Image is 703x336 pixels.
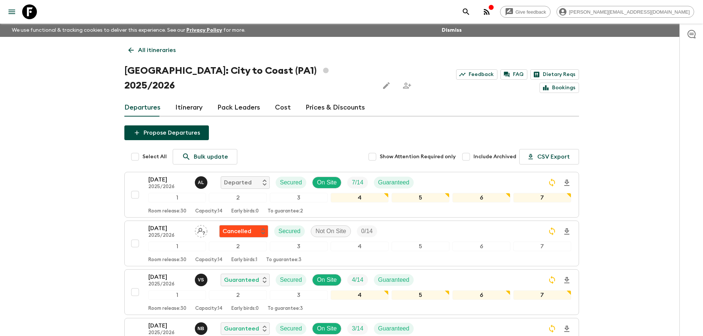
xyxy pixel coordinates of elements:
[316,227,346,236] p: Not On Site
[275,99,291,117] a: Cost
[198,277,204,283] p: v S
[562,325,571,333] svg: Download Onboarding
[195,274,209,286] button: vS
[4,4,19,19] button: menu
[565,9,694,15] span: [PERSON_NAME][EMAIL_ADDRESS][DOMAIN_NAME]
[224,276,259,284] p: Guaranteed
[378,324,410,333] p: Guaranteed
[266,257,301,263] p: To guarantee: 3
[148,273,189,281] p: [DATE]
[548,276,556,284] svg: Sync Required - Changes detected
[231,208,259,214] p: Early birds: 0
[173,149,237,164] a: Bulk update
[148,233,189,239] p: 2025/2026
[148,290,206,300] div: 1
[452,242,510,251] div: 6
[352,324,363,333] p: 3 / 14
[124,43,180,58] a: All itineraries
[548,227,556,236] svg: Sync Required - Changes detected
[231,306,259,312] p: Early birds: 0
[530,69,579,80] a: Dietary Reqs
[231,257,257,263] p: Early birds: 1
[270,242,328,251] div: 3
[148,321,189,330] p: [DATE]
[124,125,209,140] button: Propose Departures
[148,257,186,263] p: Room release: 30
[195,257,223,263] p: Capacity: 14
[392,290,449,300] div: 5
[562,276,571,285] svg: Download Onboarding
[142,153,167,160] span: Select All
[276,177,307,188] div: Secured
[312,177,341,188] div: On Site
[195,208,223,214] p: Capacity: 14
[148,224,189,233] p: [DATE]
[347,274,368,286] div: Trip Fill
[124,172,579,218] button: [DATE]2025/2026Abdiel LuisDepartedSecuredOn SiteTrip FillGuaranteed1234567Room release:30Capacity...
[280,324,302,333] p: Secured
[195,322,209,335] button: NB
[519,149,579,164] button: CSV Export
[459,4,473,19] button: search adventures
[148,242,206,251] div: 1
[148,208,186,214] p: Room release: 30
[270,193,328,202] div: 3
[400,78,414,93] span: Share this itinerary
[124,63,373,93] h1: [GEOGRAPHIC_DATA]: City to Coast (PA1) 2025/2026
[311,225,351,237] div: Not On Site
[279,227,301,236] p: Secured
[440,25,464,35] button: Dismiss
[562,179,571,187] svg: Download Onboarding
[347,177,368,188] div: Trip Fill
[473,153,516,160] span: Include Archived
[347,323,368,335] div: Trip Fill
[124,99,161,117] a: Departures
[217,99,260,117] a: Pack Leaders
[556,6,694,18] div: [PERSON_NAME][EMAIL_ADDRESS][DOMAIN_NAME]
[194,152,228,161] p: Bulk update
[219,225,268,238] div: Flash Pack cancellation
[452,193,510,202] div: 6
[148,193,206,202] div: 1
[500,6,551,18] a: Give feedback
[280,178,302,187] p: Secured
[148,330,189,336] p: 2025/2026
[268,306,303,312] p: To guarantee: 3
[148,281,189,287] p: 2025/2026
[148,175,189,184] p: [DATE]
[352,276,363,284] p: 4 / 14
[224,324,259,333] p: Guaranteed
[148,184,189,190] p: 2025/2026
[306,99,365,117] a: Prices & Discounts
[331,242,389,251] div: 4
[138,46,176,55] p: All itineraries
[312,274,341,286] div: On Site
[223,227,251,236] p: Cancelled
[209,242,267,251] div: 2
[124,221,579,266] button: [DATE]2025/2026Assign pack leaderFlash Pack cancellationSecuredNot On SiteTrip Fill1234567Room re...
[195,306,223,312] p: Capacity: 14
[175,99,203,117] a: Itinerary
[276,323,307,335] div: Secured
[357,225,377,237] div: Trip Fill
[352,178,363,187] p: 7 / 14
[209,290,267,300] div: 2
[513,290,571,300] div: 7
[361,227,373,236] p: 0 / 14
[276,274,307,286] div: Secured
[392,242,449,251] div: 5
[195,276,209,282] span: vincent Scott
[392,193,449,202] div: 5
[456,69,497,80] a: Feedback
[148,306,186,312] p: Room release: 30
[331,193,389,202] div: 4
[380,153,456,160] span: Show Attention Required only
[186,28,222,33] a: Privacy Policy
[379,78,394,93] button: Edit this itinerary
[224,178,252,187] p: Departed
[511,9,550,15] span: Give feedback
[452,290,510,300] div: 6
[548,178,556,187] svg: Sync Required - Changes detected
[513,193,571,202] div: 7
[124,269,579,315] button: [DATE]2025/2026vincent ScottGuaranteedSecuredOn SiteTrip FillGuaranteed1234567Room release:30Capa...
